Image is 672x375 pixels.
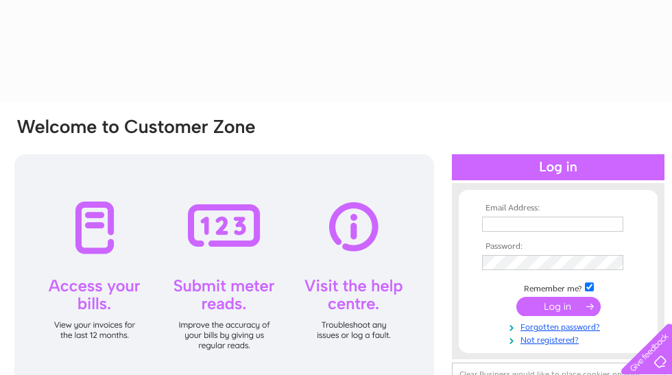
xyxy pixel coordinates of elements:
[479,242,638,252] th: Password:
[479,280,638,294] td: Remember me?
[479,204,638,213] th: Email Address:
[516,297,601,316] input: Submit
[482,332,638,346] a: Not registered?
[482,319,638,332] a: Forgotten password?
